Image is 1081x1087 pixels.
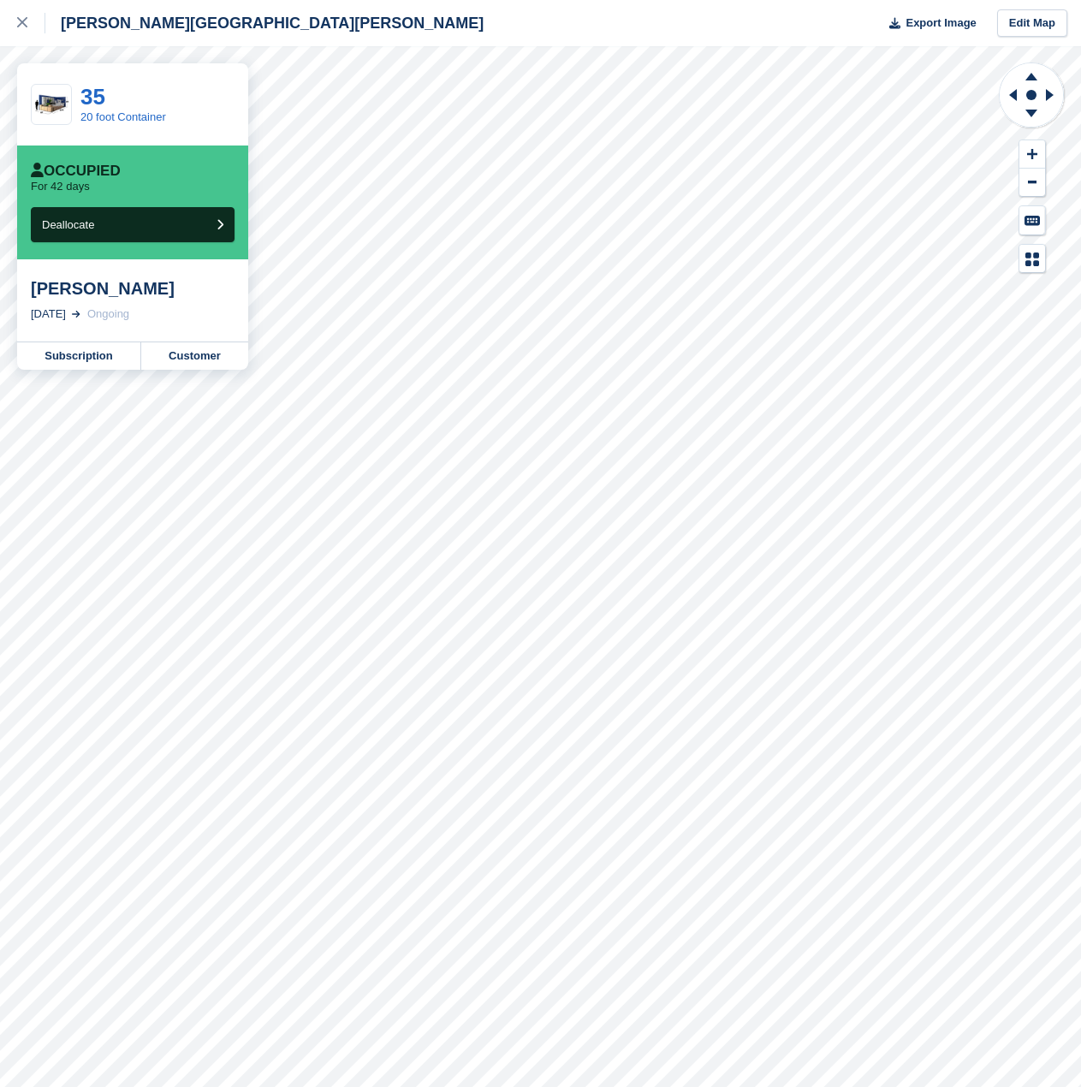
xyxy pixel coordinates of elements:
[1019,206,1045,235] button: Keyboard Shortcuts
[1019,245,1045,273] button: Map Legend
[31,278,235,299] div: [PERSON_NAME]
[1019,169,1045,197] button: Zoom Out
[997,9,1067,38] a: Edit Map
[42,218,94,231] span: Deallocate
[87,306,129,323] div: Ongoing
[906,15,976,32] span: Export Image
[31,180,90,193] p: For 42 days
[1019,140,1045,169] button: Zoom In
[141,342,248,370] a: Customer
[45,13,484,33] div: [PERSON_NAME][GEOGRAPHIC_DATA][PERSON_NAME]
[80,84,105,110] a: 35
[17,342,141,370] a: Subscription
[80,110,166,123] a: 20 foot Container
[879,9,977,38] button: Export Image
[31,306,66,323] div: [DATE]
[72,311,80,318] img: arrow-right-light-icn-cde0832a797a2874e46488d9cf13f60e5c3a73dbe684e267c42b8395dfbc2abf.svg
[32,90,71,120] img: 20-ft-container.jpg
[31,207,235,242] button: Deallocate
[31,163,121,180] div: Occupied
